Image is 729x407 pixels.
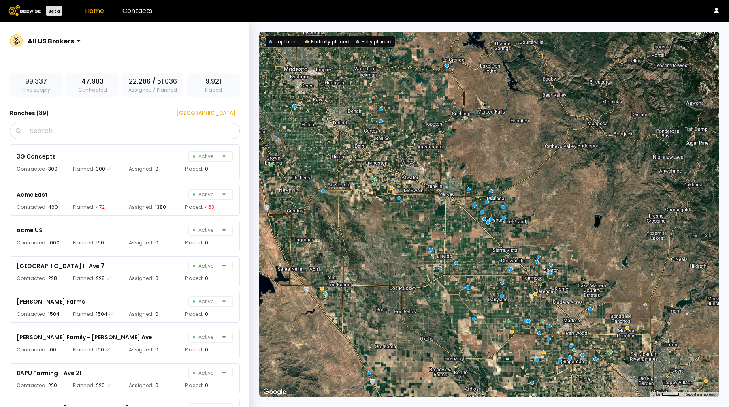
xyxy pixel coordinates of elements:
span: Contracted: [17,239,47,247]
span: 9,921 [205,77,221,86]
span: 22,286 / 51,036 [129,77,177,86]
a: Contacts [122,6,152,15]
div: 0 [155,381,158,390]
span: Placed: [185,165,203,173]
div: 0 [205,381,208,390]
div: Hive supply [10,73,63,97]
div: 1000 [48,239,60,247]
div: 0 [205,239,208,247]
span: Assigned: [129,239,153,247]
button: Map scale: 5 km per 41 pixels [650,392,682,397]
div: 228 [48,274,57,283]
span: Active [193,297,219,306]
div: 0 [155,310,158,318]
span: Placed: [185,239,203,247]
button: [GEOGRAPHIC_DATA] [166,107,240,120]
span: Placed: [185,203,203,211]
div: 0 [155,274,158,283]
div: 228 [96,274,105,283]
span: Planned: [73,239,94,247]
span: Placed: [185,310,203,318]
div: Fully placed [356,38,392,45]
div: 220 [48,381,57,390]
div: Contracted [66,73,119,97]
div: [GEOGRAPHIC_DATA] I- Ave 7 [17,261,104,271]
div: Placed [187,73,240,97]
div: 0 [205,346,208,354]
div: 0 [155,165,158,173]
div: Partially placed [305,38,350,45]
span: 47,903 [81,77,104,86]
a: Report a map error [684,392,717,396]
div: Acme East [17,190,48,199]
div: Unplaced [269,38,299,45]
div: Assigned / Planned [122,73,183,97]
div: BAPU Farming - Ave 21 [17,368,81,378]
a: Open this area in Google Maps (opens a new window) [261,387,288,397]
div: Beta [46,6,62,16]
span: Assigned: [129,203,153,211]
div: 160 [96,239,104,247]
div: 460 [48,203,58,211]
div: 1380 [155,203,166,211]
h3: Ranches ( 89 ) [10,107,49,119]
span: Contracted: [17,346,47,354]
span: Assigned: [129,274,153,283]
div: 300 [48,165,58,173]
img: Google [261,387,288,397]
span: Contracted: [17,203,47,211]
span: Placed: [185,346,203,354]
span: Active [193,261,219,271]
span: 5 km [652,392,661,396]
div: 220 [96,381,105,390]
div: 0 [205,310,208,318]
span: Planned: [73,274,94,283]
div: 472 [96,203,105,211]
span: Active [193,225,219,235]
span: Assigned: [129,310,153,318]
span: Planned: [73,346,94,354]
span: Contracted: [17,165,47,173]
div: 0 [205,165,208,173]
div: 463 [205,203,214,211]
span: Contracted: [17,310,47,318]
div: All US Brokers [28,36,74,46]
div: [PERSON_NAME] Family - [PERSON_NAME] Ave [17,332,152,342]
img: Beewise logo [8,5,41,16]
div: 300 [96,165,105,173]
span: Assigned: [129,346,153,354]
span: Planned: [73,381,94,390]
span: Planned: [73,165,94,173]
span: Planned: [73,203,94,211]
div: [PERSON_NAME] Farms [17,297,85,306]
div: 1504 [96,310,107,318]
span: Placed: [185,274,203,283]
div: 0 [155,346,158,354]
div: acme US [17,225,43,235]
div: [GEOGRAPHIC_DATA] [171,109,236,117]
div: 0 [155,239,158,247]
span: Active [193,332,219,342]
div: 0 [205,274,208,283]
a: Home [85,6,104,15]
div: 100 [48,346,56,354]
div: 3G Concepts [17,152,56,161]
span: Active [193,152,219,161]
span: Assigned: [129,165,153,173]
span: Contracted: [17,381,47,390]
span: 99,337 [25,77,47,86]
span: Placed: [185,381,203,390]
span: Assigned: [129,381,153,390]
span: Active [193,190,219,199]
div: 100 [96,346,104,354]
span: Active [193,368,219,378]
div: 1504 [48,310,60,318]
span: Contracted: [17,274,47,283]
span: Planned: [73,310,94,318]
